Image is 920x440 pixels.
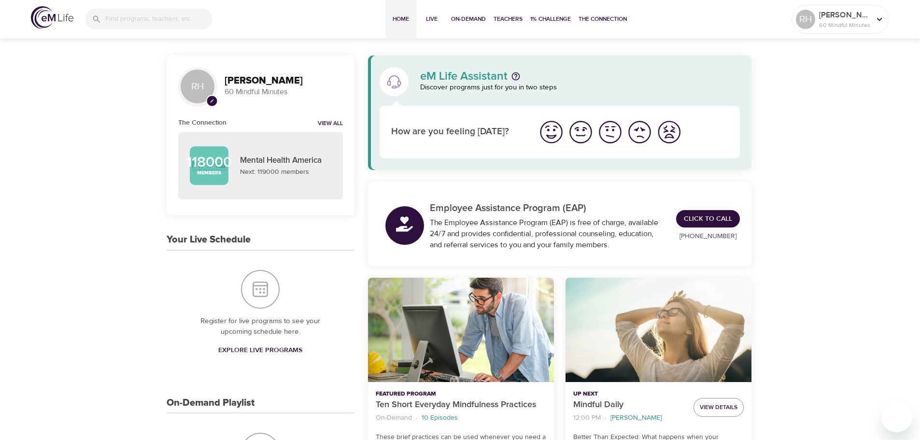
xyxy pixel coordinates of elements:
[389,14,412,24] span: Home
[368,278,554,383] button: Ten Short Everyday Mindfulness Practices
[530,14,571,24] span: 1% Challenge
[566,278,751,383] button: Mindful Daily
[391,125,525,139] p: How are you feeling [DATE]?
[430,217,665,251] div: The Employee Assistance Program (EAP) is free of charge, available 24/7 and provides confidential...
[197,170,221,177] p: Members
[420,71,508,82] p: eM Life Assistant
[494,14,523,24] span: Teachers
[186,155,232,170] p: 118000
[422,413,458,423] p: 10 Episodes
[178,117,226,128] h6: The Connection
[167,397,255,409] h3: On-Demand Playlist
[376,413,412,423] p: On-Demand
[566,117,595,147] button: I'm feeling good
[214,341,306,359] a: Explore Live Programs
[218,344,302,356] span: Explore Live Programs
[241,270,280,309] img: Your Live Schedule
[105,9,212,29] input: Find programs, teachers, etc...
[31,6,73,29] img: logo
[796,10,815,29] div: RH
[610,413,662,423] p: [PERSON_NAME]
[656,119,682,145] img: worst
[676,210,740,228] a: Click to Call
[819,9,870,21] p: [PERSON_NAME]
[579,14,627,24] span: The Connection
[178,67,217,106] div: RH
[225,75,343,86] h3: [PERSON_NAME]
[694,398,744,417] button: View Details
[573,412,686,425] nav: breadcrumb
[225,86,343,98] p: 60 Mindful Minutes
[676,231,740,241] p: [PHONE_NUMBER]
[420,14,443,24] span: Live
[538,119,565,145] img: great
[625,117,654,147] button: I'm feeling bad
[537,117,566,147] button: I'm feeling great
[186,316,335,338] p: Register for live programs to see your upcoming schedule here.
[376,412,546,425] nav: breadcrumb
[451,14,486,24] span: On-Demand
[318,120,343,128] a: View all notifications
[595,117,625,147] button: I'm feeling ok
[386,74,402,89] img: eM Life Assistant
[416,412,418,425] li: ·
[376,398,546,412] p: Ten Short Everyday Mindfulness Practices
[881,401,912,432] iframe: Button to launch messaging window
[654,117,684,147] button: I'm feeling worst
[240,155,331,167] p: Mental Health America
[573,390,686,398] p: Up Next
[167,234,251,245] h3: Your Live Schedule
[684,213,732,225] span: Click to Call
[597,119,623,145] img: ok
[700,402,737,412] span: View Details
[573,398,686,412] p: Mindful Daily
[430,201,665,215] p: Employee Assistance Program (EAP)
[420,82,740,93] p: Discover programs just for you in two steps
[567,119,594,145] img: good
[605,412,607,425] li: ·
[573,413,601,423] p: 12:00 PM
[819,21,870,29] p: 60 Mindful Minutes
[376,390,546,398] p: Featured Program
[626,119,653,145] img: bad
[240,167,331,177] p: Next: 119000 members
